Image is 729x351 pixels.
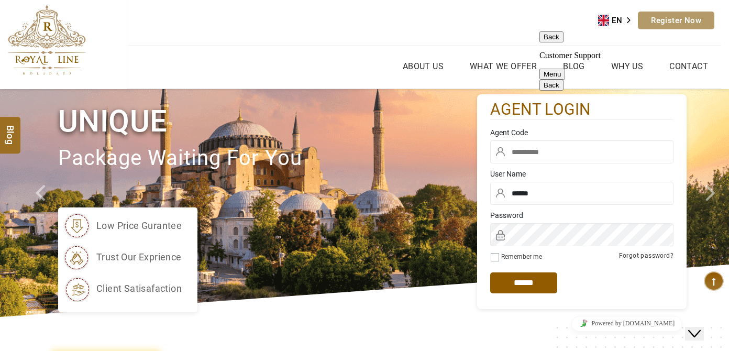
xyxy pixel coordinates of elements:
[8,5,86,75] img: The Royal Line Holidays
[4,125,17,134] span: Blog
[490,210,673,221] label: Password
[490,100,673,120] h2: agent login
[535,312,719,335] iframe: chat widget
[58,102,477,141] h1: Unique
[598,13,638,28] div: Language
[58,141,477,176] p: package waiting for you
[598,13,638,28] aside: Language selected: English
[63,244,182,270] li: trust our exprience
[685,309,719,341] iframe: chat widget
[535,27,719,300] iframe: chat widget
[400,59,446,74] a: About Us
[490,127,673,138] label: Agent Code
[63,213,182,239] li: low price gurantee
[598,13,638,28] a: EN
[467,59,539,74] a: What we Offer
[501,253,542,260] label: Remember me
[638,12,714,29] a: Register Now
[63,276,182,302] li: client satisafaction
[22,89,59,317] a: Check next prev
[490,169,673,179] label: User Name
